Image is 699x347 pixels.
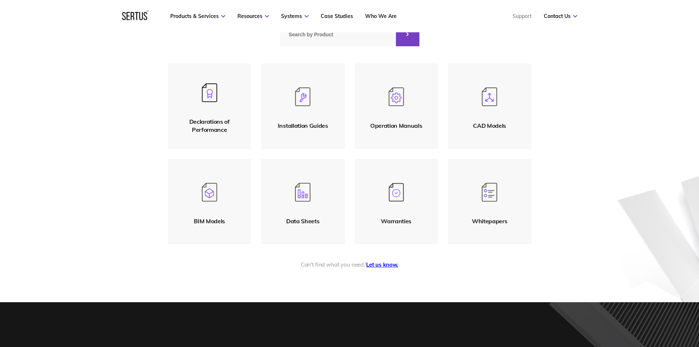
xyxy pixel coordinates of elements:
[355,159,438,244] a: Warranties
[261,159,345,244] a: Data Sheets
[365,13,397,19] a: Who We Are
[261,64,345,149] a: Installation Guides
[286,217,319,225] div: Data Sheets
[168,64,251,149] a: Declarations of Performance
[366,261,398,268] a: Let us know.
[544,13,577,19] a: Contact Us
[473,122,506,130] div: CAD Models
[321,13,353,19] a: Case Studies
[381,217,411,225] div: Warranties
[281,13,309,19] a: Systems
[448,159,531,244] a: Whitepapers
[355,64,438,149] a: Operation Manuals
[237,13,269,19] a: Resources
[168,159,251,244] a: BIM Models
[194,217,225,225] div: BIM Models
[662,312,699,347] iframe: Chat Widget
[448,64,531,149] a: CAD Models
[513,13,532,19] a: Support
[176,118,244,134] div: Declarations of Performance
[472,217,507,225] div: Whitepapers
[280,23,396,46] input: Search by Product
[170,13,225,19] a: Products & Services
[370,122,422,130] div: Operation Manuals
[278,122,328,130] div: Installation Guides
